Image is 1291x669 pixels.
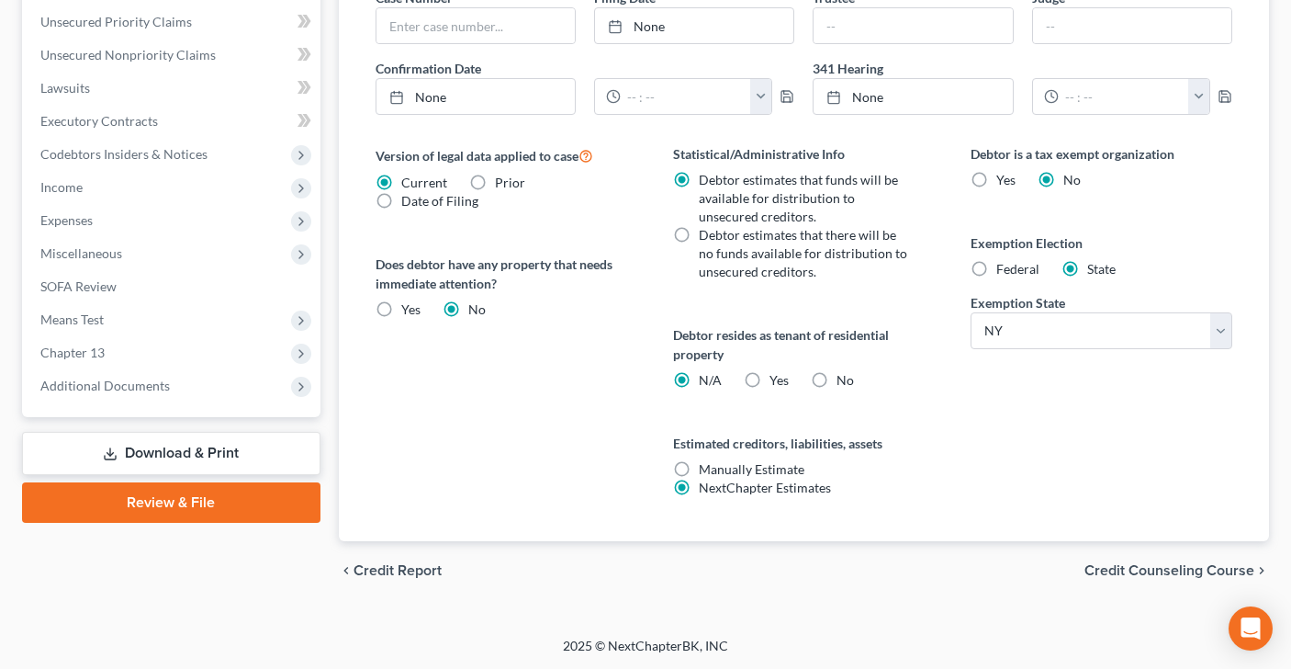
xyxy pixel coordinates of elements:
[1059,79,1189,114] input: -- : --
[595,8,793,43] a: None
[1254,563,1269,578] i: chevron_right
[40,179,83,195] span: Income
[40,80,90,96] span: Lawsuits
[699,480,831,495] span: NextChapter Estimates
[26,270,320,303] a: SOFA Review
[803,59,1241,78] label: 341 Hearing
[376,8,575,43] input: Enter case number...
[621,79,751,114] input: -- : --
[699,227,907,279] span: Debtor estimates that there will be no funds available for distribution to unsecured creditors.
[40,378,170,393] span: Additional Documents
[40,312,104,327] span: Means Test
[26,6,320,39] a: Unsecured Priority Claims
[996,172,1016,187] span: Yes
[814,79,1012,114] a: None
[971,233,1231,253] label: Exemption Election
[401,175,447,190] span: Current
[495,175,525,190] span: Prior
[22,482,320,523] a: Review & File
[26,72,320,105] a: Lawsuits
[40,278,117,294] span: SOFA Review
[40,212,93,228] span: Expenses
[1229,607,1273,651] div: Open Intercom Messenger
[673,144,934,164] label: Statistical/Administrative Info
[699,172,898,224] span: Debtor estimates that funds will be available for distribution to unsecured creditors.
[699,372,722,388] span: N/A
[22,432,320,475] a: Download & Print
[40,14,192,29] span: Unsecured Priority Claims
[1084,563,1269,578] button: Credit Counseling Course chevron_right
[40,146,208,162] span: Codebtors Insiders & Notices
[1063,172,1081,187] span: No
[366,59,804,78] label: Confirmation Date
[26,39,320,72] a: Unsecured Nonpriority Claims
[339,563,442,578] button: chevron_left Credit Report
[40,113,158,129] span: Executory Contracts
[996,261,1039,277] span: Federal
[1084,563,1254,578] span: Credit Counseling Course
[699,461,804,477] span: Manually Estimate
[673,325,934,364] label: Debtor resides as tenant of residential property
[814,8,1012,43] input: --
[376,144,636,166] label: Version of legal data applied to case
[468,301,486,317] span: No
[376,255,636,293] label: Does debtor have any property that needs immediate attention?
[1033,8,1231,43] input: --
[401,301,421,317] span: Yes
[971,293,1065,312] label: Exemption State
[836,372,854,388] span: No
[971,144,1231,164] label: Debtor is a tax exempt organization
[401,193,478,209] span: Date of Filing
[40,47,216,62] span: Unsecured Nonpriority Claims
[26,105,320,138] a: Executory Contracts
[354,563,442,578] span: Credit Report
[40,345,105,360] span: Chapter 13
[673,434,934,453] label: Estimated creditors, liabilities, assets
[339,563,354,578] i: chevron_left
[1087,261,1116,277] span: State
[40,245,122,261] span: Miscellaneous
[376,79,575,114] a: None
[769,372,789,388] span: Yes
